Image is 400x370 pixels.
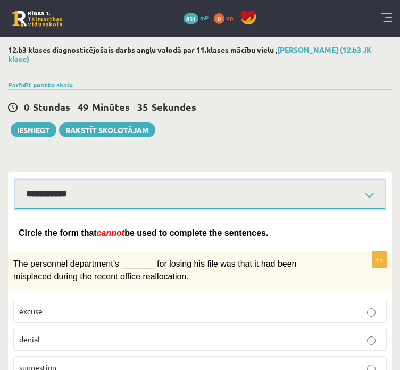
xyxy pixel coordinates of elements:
[226,13,233,22] span: xp
[59,122,155,137] a: Rakstīt skolotājam
[372,251,387,268] p: 1p
[184,13,198,24] span: 851
[200,13,209,22] span: mP
[8,45,372,63] a: [PERSON_NAME] (12.b3 JK klase)
[214,13,224,24] span: 0
[367,308,376,317] input: excuse
[19,306,43,316] span: excuse
[13,259,297,281] span: The personnel department’s _______ for losing his file was that it had been misplaced during the ...
[137,101,148,113] span: 35
[367,336,376,345] input: denial
[8,80,73,89] a: Parādīt punktu skalu
[33,101,70,113] span: Stundas
[19,334,40,344] span: denial
[92,101,130,113] span: Minūtes
[11,122,56,137] button: Iesniegt
[124,228,268,237] span: be used to complete the sentences.
[214,13,238,22] a: 0 xp
[12,11,62,27] a: Rīgas 1. Tālmācības vidusskola
[24,101,29,113] span: 0
[97,228,124,237] span: cannot
[78,101,88,113] span: 49
[152,101,196,113] span: Sekundes
[19,228,97,237] span: Circle the form that
[8,45,392,63] h2: 12.b3 klases diagnosticējošais darbs angļu valodā par 11.klases mācību vielu ,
